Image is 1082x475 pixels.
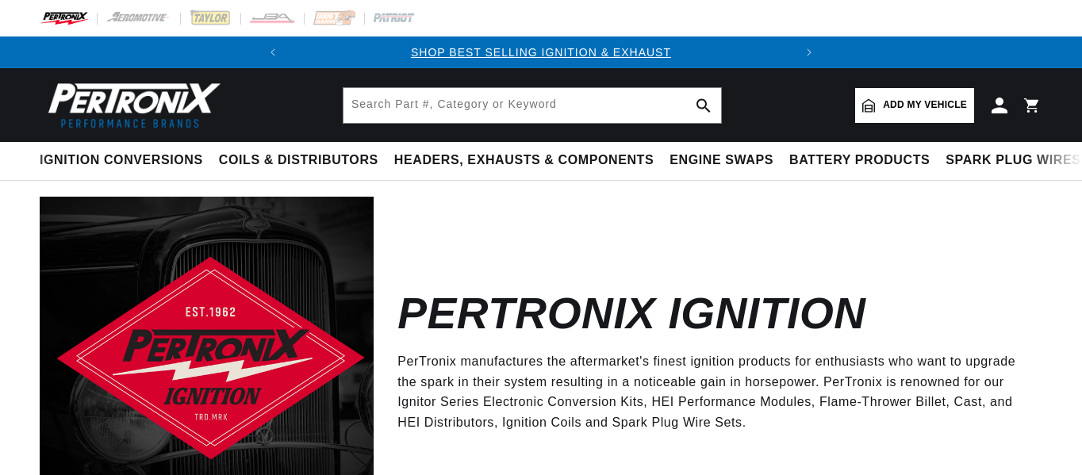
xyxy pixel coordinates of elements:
span: Coils & Distributors [219,152,378,169]
button: Translation missing: en.sections.announcements.next_announcement [793,36,825,68]
span: Headers, Exhausts & Components [394,152,654,169]
summary: Engine Swaps [662,142,781,179]
input: Search Part #, Category or Keyword [343,88,721,123]
img: Pertronix [40,78,222,132]
div: Announcement [289,44,793,61]
span: Engine Swaps [670,152,773,169]
a: SHOP BEST SELLING IGNITION & EXHAUST [411,46,671,59]
summary: Battery Products [781,142,938,179]
h2: Pertronix Ignition [397,295,865,332]
span: Add my vehicle [883,98,967,113]
summary: Ignition Conversions [40,142,211,179]
a: Add my vehicle [855,88,974,123]
div: 1 of 2 [289,44,793,61]
span: Spark Plug Wires [946,152,1080,169]
button: Translation missing: en.sections.announcements.previous_announcement [257,36,289,68]
button: search button [686,88,721,123]
span: Battery Products [789,152,930,169]
span: Ignition Conversions [40,152,203,169]
summary: Coils & Distributors [211,142,386,179]
summary: Headers, Exhausts & Components [386,142,662,179]
p: PerTronix manufactures the aftermarket's finest ignition products for enthusiasts who want to upg... [397,351,1019,432]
